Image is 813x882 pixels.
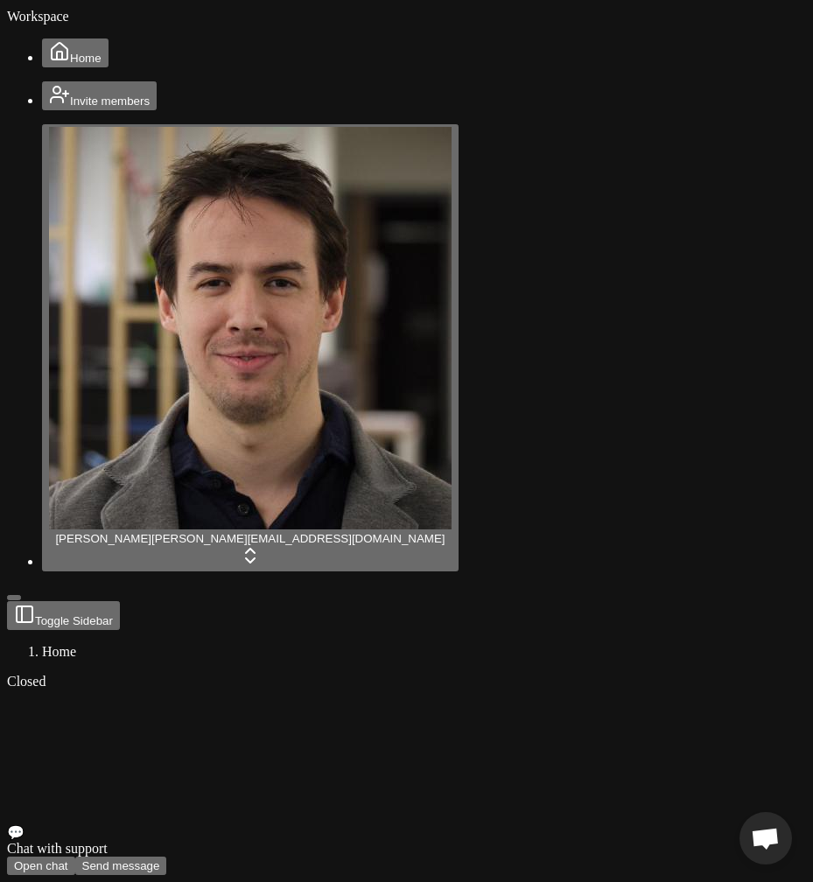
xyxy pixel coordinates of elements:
[70,94,150,108] span: Invite members
[7,674,46,689] span: Closed
[42,50,109,65] a: Home
[7,595,21,600] button: Toggle Sidebar
[70,52,102,65] span: Home
[7,841,806,857] div: Chat with support
[739,812,792,864] div: Open chat
[42,644,76,659] span: Home
[42,93,157,108] a: Invite members
[7,857,75,875] button: Open chat
[7,9,806,24] div: Workspace
[75,857,167,875] button: Send message
[42,81,157,110] button: Invite members
[7,644,806,660] nav: breadcrumb
[55,532,151,545] span: [PERSON_NAME]
[35,614,113,627] span: Toggle Sidebar
[42,38,109,67] button: Home
[7,824,806,841] div: 💬
[42,124,459,571] button: Jonathan Beurel[PERSON_NAME][PERSON_NAME][EMAIL_ADDRESS][DOMAIN_NAME]
[7,601,120,630] button: Toggle Sidebar
[151,532,445,545] span: [PERSON_NAME][EMAIL_ADDRESS][DOMAIN_NAME]
[49,127,452,529] img: Jonathan Beurel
